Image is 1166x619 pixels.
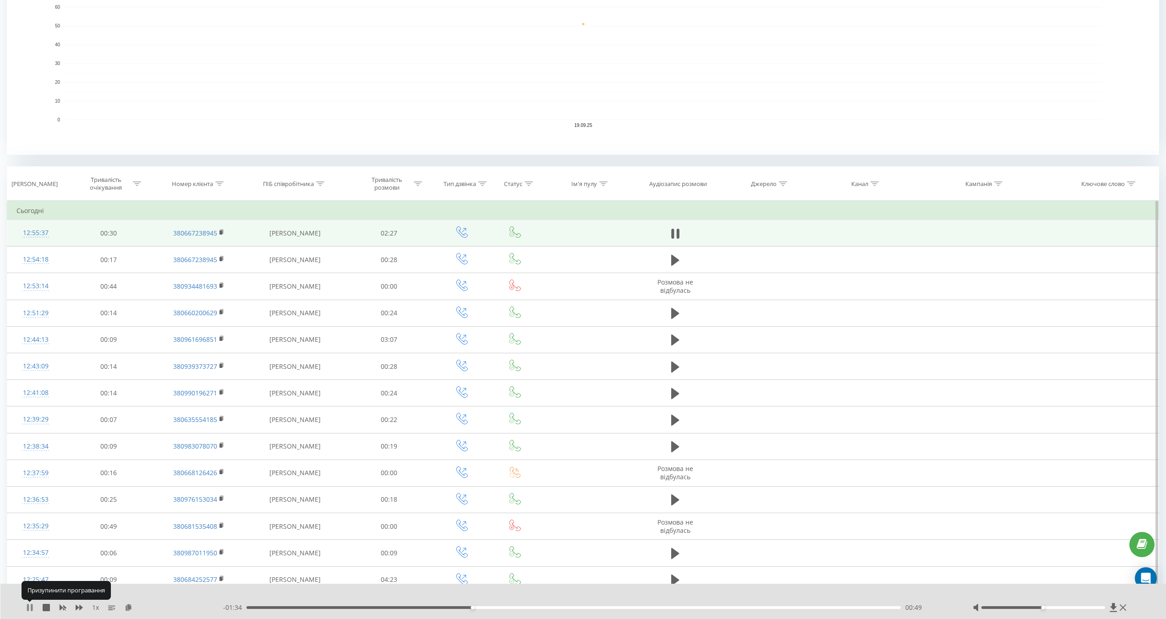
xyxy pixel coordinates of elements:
td: 00:16 [64,460,153,486]
td: 00:14 [64,380,153,406]
td: 00:18 [345,486,433,513]
div: 12:43:09 [16,357,55,375]
div: Номер клієнта [172,180,213,188]
td: [PERSON_NAME] [245,273,345,300]
span: - 01:34 [223,603,246,612]
td: 00:00 [345,513,433,540]
div: Open Intercom Messenger [1135,567,1157,589]
div: 12:35:29 [16,517,55,535]
td: 00:07 [64,406,153,433]
div: Призупинити програвання [22,581,111,599]
a: 380976153034 [173,495,217,504]
a: 380667238945 [173,255,217,264]
a: 380961696851 [173,335,217,344]
td: 00:09 [64,433,153,460]
td: [PERSON_NAME] [245,460,345,486]
text: 19.09.25 [575,123,592,128]
a: 380660200629 [173,308,217,317]
text: 20 [55,80,60,85]
span: Розмова не відбулась [657,464,693,481]
td: [PERSON_NAME] [245,406,345,433]
text: 0 [57,117,60,122]
div: Статус [504,180,522,188]
div: Ім'я пулу [571,180,597,188]
a: 380635554185 [173,415,217,424]
a: 380681535408 [173,522,217,531]
div: Ключове слово [1081,180,1125,188]
div: 12:41:08 [16,384,55,402]
span: Розмова не відбулась [657,518,693,535]
a: 380990196271 [173,389,217,397]
td: 00:49 [64,513,153,540]
a: 380684252577 [173,575,217,584]
td: 00:30 [64,220,153,247]
td: [PERSON_NAME] [245,326,345,353]
td: 00:00 [345,273,433,300]
div: Кампанія [965,180,992,188]
text: 10 [55,99,60,104]
div: Accessibility label [471,606,475,609]
div: 12:53:14 [16,277,55,295]
td: 00:14 [64,300,153,326]
td: 00:17 [64,247,153,273]
text: 50 [55,23,60,28]
a: 380934481693 [173,282,217,290]
div: 12:25:47 [16,571,55,589]
div: Аудіозапис розмови [649,180,707,188]
a: 380983078070 [173,442,217,450]
td: 00:14 [64,353,153,380]
td: [PERSON_NAME] [245,540,345,566]
td: [PERSON_NAME] [245,433,345,460]
td: Сьогодні [7,202,1159,220]
td: [PERSON_NAME] [245,353,345,380]
td: 00:09 [345,540,433,566]
td: 00:28 [345,353,433,380]
a: 380668126426 [173,468,217,477]
div: 12:34:57 [16,544,55,562]
td: [PERSON_NAME] [245,247,345,273]
td: 00:28 [345,247,433,273]
td: [PERSON_NAME] [245,566,345,593]
td: [PERSON_NAME] [245,380,345,406]
div: Тип дзвінка [443,180,476,188]
text: 60 [55,5,60,10]
div: 12:44:13 [16,331,55,349]
td: 00:22 [345,406,433,433]
span: Розмова не відбулась [657,278,693,295]
div: Канал [851,180,868,188]
td: [PERSON_NAME] [245,513,345,540]
div: Тривалість розмови [362,176,411,192]
td: 04:23 [345,566,433,593]
td: [PERSON_NAME] [245,486,345,513]
div: Accessibility label [1041,606,1045,609]
td: 00:25 [64,486,153,513]
td: 03:07 [345,326,433,353]
div: 12:51:29 [16,304,55,322]
td: 00:00 [345,460,433,486]
td: 02:27 [345,220,433,247]
span: 00:49 [905,603,922,612]
div: Джерело [751,180,777,188]
td: 00:19 [345,433,433,460]
text: 30 [55,61,60,66]
div: Тривалість очікування [82,176,131,192]
a: 380939373727 [173,362,217,371]
div: 12:36:53 [16,491,55,509]
td: 00:24 [345,380,433,406]
td: 00:24 [345,300,433,326]
td: 00:09 [64,326,153,353]
div: [PERSON_NAME] [11,180,58,188]
td: 00:06 [64,540,153,566]
td: 00:09 [64,566,153,593]
span: 1 x [92,603,99,612]
text: 40 [55,42,60,47]
a: 380987011950 [173,548,217,557]
td: [PERSON_NAME] [245,220,345,247]
td: [PERSON_NAME] [245,300,345,326]
div: 12:39:29 [16,411,55,428]
div: ПІБ співробітника [263,180,314,188]
div: 12:38:34 [16,438,55,455]
div: 12:37:59 [16,464,55,482]
a: 380667238945 [173,229,217,237]
div: 12:55:37 [16,224,55,242]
